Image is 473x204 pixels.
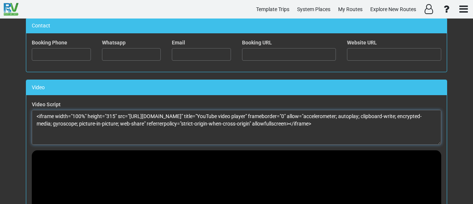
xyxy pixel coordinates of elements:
[370,6,416,12] span: Explore New Routes
[32,39,67,46] label: Booking Phone
[347,39,377,46] label: Website URL
[367,2,419,17] a: Explore New Routes
[253,2,293,17] a: Template Trips
[26,80,447,95] div: Video
[297,6,330,12] span: System Places
[338,6,363,12] span: My Routes
[102,39,126,46] label: Whatsapp
[242,39,272,46] label: Booking URL
[335,2,366,17] a: My Routes
[32,101,61,108] label: Video Script
[256,6,289,12] span: Template Trips
[172,39,185,46] label: Email
[4,3,18,16] img: RvPlanetLogo.png
[294,2,334,17] a: System Places
[26,18,447,33] div: Contact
